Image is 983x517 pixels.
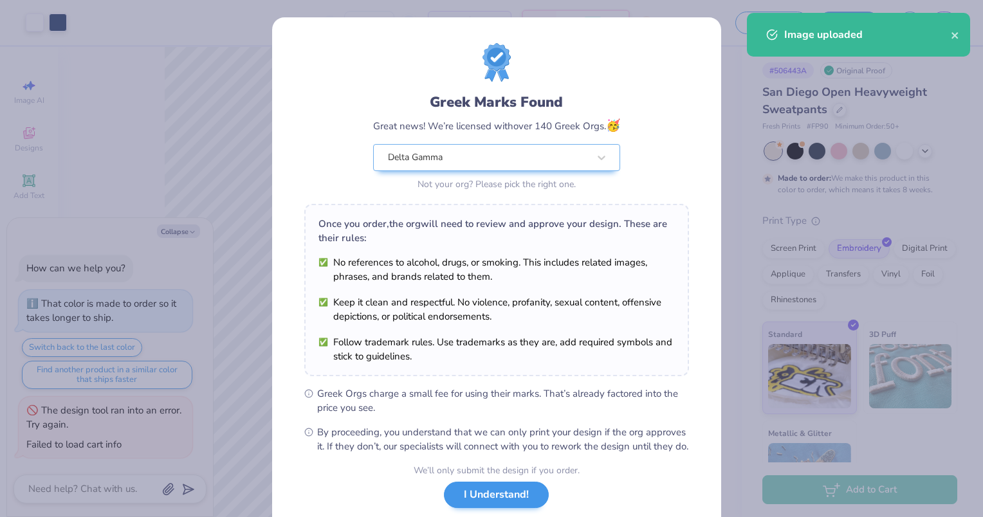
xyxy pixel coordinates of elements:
div: Greek Marks Found [373,92,620,113]
div: Great news! We’re licensed with over 140 Greek Orgs. [373,117,620,134]
li: No references to alcohol, drugs, or smoking. This includes related images, phrases, and brands re... [318,255,675,284]
span: Greek Orgs charge a small fee for using their marks. That’s already factored into the price you see. [317,386,689,415]
button: I Understand! [444,482,549,508]
div: Not your org? Please pick the right one. [373,177,620,191]
img: license-marks-badge.png [482,43,511,82]
button: close [951,27,960,42]
div: Image uploaded [784,27,951,42]
span: By proceeding, you understand that we can only print your design if the org approves it. If they ... [317,425,689,453]
div: We’ll only submit the design if you order. [414,464,580,477]
div: Once you order, the org will need to review and approve your design. These are their rules: [318,217,675,245]
li: Follow trademark rules. Use trademarks as they are, add required symbols and stick to guidelines. [318,335,675,363]
li: Keep it clean and respectful. No violence, profanity, sexual content, offensive depictions, or po... [318,295,675,323]
span: 🥳 [606,118,620,133]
